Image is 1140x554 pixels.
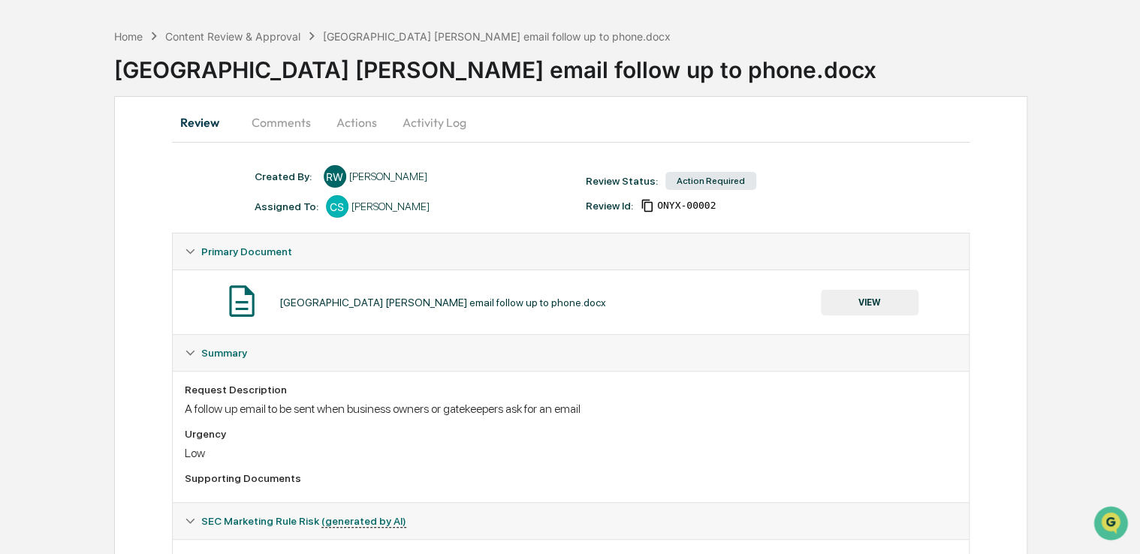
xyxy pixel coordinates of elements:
[185,384,958,396] div: Request Description
[172,104,240,140] button: Review
[15,115,42,142] img: 1746055101610-c473b297-6a78-478c-a979-82029cc54cd1
[51,130,190,142] div: We're available if you need us!
[172,104,970,140] div: secondary tabs example
[9,212,101,239] a: 🔎Data Lookup
[255,119,273,137] button: Start new chat
[821,290,918,315] button: VIEW
[149,254,182,266] span: Pylon
[665,172,756,190] div: Action Required
[323,30,670,43] div: [GEOGRAPHIC_DATA] [PERSON_NAME] email follow up to phone.docx
[15,32,273,56] p: How can we help?
[173,335,970,371] div: Summary
[185,446,958,460] div: Low
[185,402,958,416] div: A follow up email to be sent when business owners or gatekeepers ask for an email
[201,245,292,257] span: Primary Document
[586,200,633,212] div: Review Id:
[51,115,246,130] div: Start new chat
[391,104,478,140] button: Activity Log
[173,503,970,539] div: SEC Marketing Rule Risk (generated by AI)
[15,191,27,203] div: 🖐️
[173,269,970,334] div: Primary Document
[255,200,318,212] div: Assigned To:
[15,219,27,231] div: 🔎
[185,472,958,484] div: Supporting Documents
[30,189,97,204] span: Preclearance
[9,183,103,210] a: 🖐️Preclearance
[165,30,300,43] div: Content Review & Approval
[323,104,391,140] button: Actions
[586,175,658,187] div: Review Status:
[109,191,121,203] div: 🗄️
[321,515,406,528] u: (generated by AI)
[349,170,427,182] div: [PERSON_NAME]
[657,200,716,212] span: ee8bf07a-2afd-40e9-a9bb-2a542251b510
[201,515,406,527] span: SEC Marketing Rule Risk
[114,30,143,43] div: Home
[124,189,186,204] span: Attestations
[103,183,192,210] a: 🗄️Attestations
[326,195,348,218] div: CS
[185,428,958,440] div: Urgency
[1092,504,1132,545] iframe: Open customer support
[201,347,247,359] span: Summary
[30,218,95,233] span: Data Lookup
[106,254,182,266] a: Powered byPylon
[240,104,323,140] button: Comments
[324,165,346,188] div: RW
[279,297,606,309] div: [GEOGRAPHIC_DATA] [PERSON_NAME] email follow up to phone.docx
[173,371,970,502] div: Summary
[114,44,1140,83] div: [GEOGRAPHIC_DATA] [PERSON_NAME] email follow up to phone.docx
[351,200,430,212] div: [PERSON_NAME]
[223,282,261,320] img: Document Icon
[173,233,970,269] div: Primary Document
[255,170,316,182] div: Created By: ‎ ‎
